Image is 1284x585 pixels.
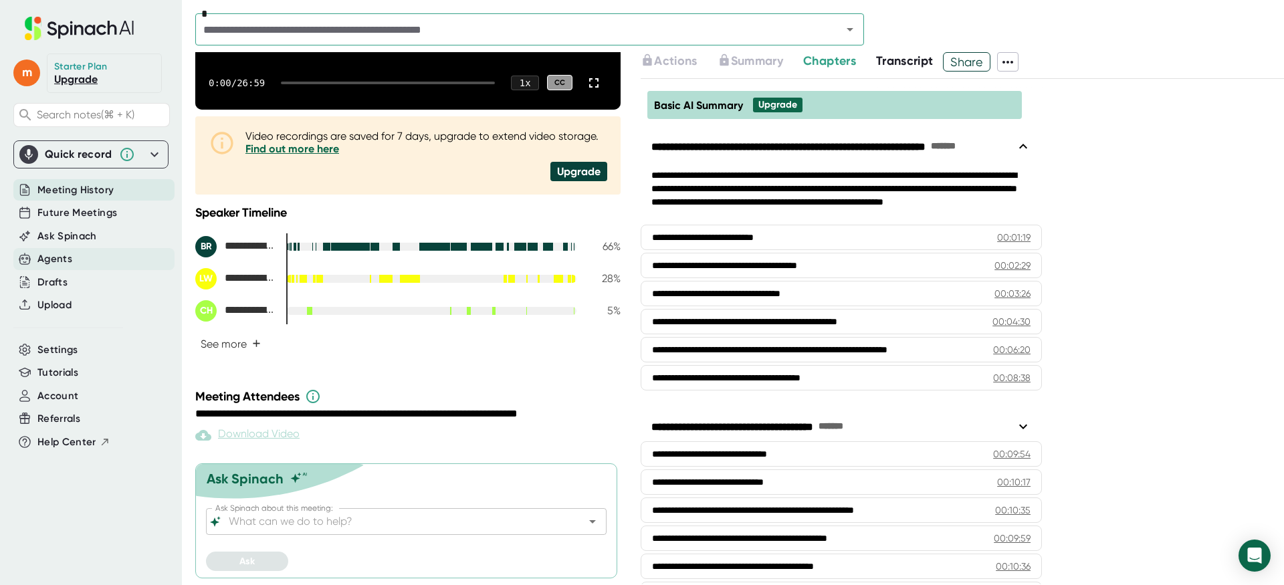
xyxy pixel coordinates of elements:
[37,298,72,313] button: Upload
[718,52,803,72] div: Upgrade to access
[587,272,621,285] div: 28 %
[37,275,68,290] button: Drafts
[45,148,112,161] div: Quick record
[195,236,217,257] div: BR
[641,52,697,70] button: Actions
[209,78,265,88] div: 0:00 / 26:59
[994,532,1031,545] div: 00:09:59
[37,251,72,267] button: Agents
[195,388,624,404] div: Meeting Attendees
[718,52,783,70] button: Summary
[996,560,1031,573] div: 00:10:36
[993,371,1031,384] div: 00:08:38
[13,60,40,86] span: m
[803,53,856,68] span: Chapters
[654,53,697,68] span: Actions
[993,447,1031,461] div: 00:09:54
[994,287,1031,300] div: 00:03:26
[994,259,1031,272] div: 00:02:29
[245,142,339,155] a: Find out more here
[943,52,990,72] button: Share
[195,332,266,356] button: See more+
[37,205,117,221] button: Future Meetings
[19,141,163,168] div: Quick record
[54,61,108,73] div: Starter Plan
[997,231,1031,244] div: 00:01:19
[245,130,607,155] div: Video recordings are saved for 7 days, upgrade to extend video storage.
[993,343,1031,356] div: 00:06:20
[37,435,96,450] span: Help Center
[547,75,572,90] div: CC
[195,205,621,220] div: Speaker Timeline
[206,552,288,571] button: Ask
[37,388,78,404] button: Account
[37,342,78,358] button: Settings
[876,53,934,68] span: Transcript
[239,556,255,567] span: Ask
[841,20,859,39] button: Open
[195,300,276,322] div: Clarizel Hirschlein
[195,236,276,257] div: Brendan Reilly
[252,338,261,349] span: +
[37,108,134,121] span: Search notes (⌘ + K)
[511,76,539,90] div: 1 x
[758,99,797,111] div: Upgrade
[226,512,563,531] input: What can we do to help?
[37,229,97,244] button: Ask Spinach
[587,240,621,253] div: 66 %
[195,268,217,289] div: LW
[195,427,300,443] div: Paid feature
[995,503,1031,517] div: 00:10:35
[37,411,80,427] button: Referrals
[37,435,110,450] button: Help Center
[997,475,1031,489] div: 00:10:17
[944,50,990,74] span: Share
[37,365,78,380] button: Tutorials
[37,183,114,198] button: Meeting History
[641,52,717,72] div: Upgrade to access
[654,99,743,112] span: Basic AI Summary
[587,304,621,317] div: 5 %
[1239,540,1271,572] div: Open Intercom Messenger
[583,512,602,531] button: Open
[550,162,607,181] div: Upgrade
[207,471,284,487] div: Ask Spinach
[195,268,276,289] div: Lawrence Weymouth
[876,52,934,70] button: Transcript
[195,300,217,322] div: CH
[731,53,783,68] span: Summary
[992,315,1031,328] div: 00:04:30
[54,73,98,86] a: Upgrade
[803,52,856,70] button: Chapters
